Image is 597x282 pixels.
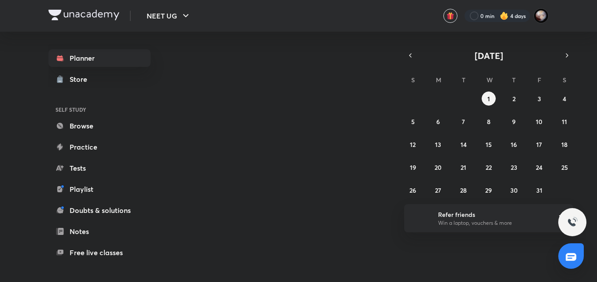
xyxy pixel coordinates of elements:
[532,183,546,197] button: October 31, 2025
[406,137,420,151] button: October 12, 2025
[431,183,445,197] button: October 27, 2025
[462,76,465,84] abbr: Tuesday
[510,186,518,194] abbr: October 30, 2025
[48,159,151,177] a: Tests
[409,186,416,194] abbr: October 26, 2025
[48,102,151,117] h6: SELF STUDY
[48,244,151,261] a: Free live classes
[512,95,516,103] abbr: October 2, 2025
[141,7,196,25] button: NEET UG
[410,140,416,149] abbr: October 12, 2025
[438,219,546,227] p: Win a laptop, vouchers & more
[507,160,521,174] button: October 23, 2025
[48,49,151,67] a: Planner
[406,160,420,174] button: October 19, 2025
[486,163,492,172] abbr: October 22, 2025
[461,140,467,149] abbr: October 14, 2025
[482,160,496,174] button: October 22, 2025
[475,50,503,62] span: [DATE]
[507,137,521,151] button: October 16, 2025
[512,117,516,126] abbr: October 9, 2025
[485,186,492,194] abbr: October 29, 2025
[536,186,542,194] abbr: October 31, 2025
[460,186,467,194] abbr: October 28, 2025
[507,183,521,197] button: October 30, 2025
[482,137,496,151] button: October 15, 2025
[534,8,549,23] img: Swarit
[457,137,471,151] button: October 14, 2025
[487,117,490,126] abbr: October 8, 2025
[538,95,541,103] abbr: October 3, 2025
[557,137,571,151] button: October 18, 2025
[435,140,441,149] abbr: October 13, 2025
[487,95,490,103] abbr: October 1, 2025
[536,163,542,172] abbr: October 24, 2025
[482,114,496,128] button: October 8, 2025
[561,163,568,172] abbr: October 25, 2025
[457,183,471,197] button: October 28, 2025
[532,114,546,128] button: October 10, 2025
[461,163,466,172] abbr: October 21, 2025
[486,140,492,149] abbr: October 15, 2025
[48,180,151,198] a: Playlist
[457,160,471,174] button: October 21, 2025
[486,76,493,84] abbr: Wednesday
[410,163,416,172] abbr: October 19, 2025
[443,9,457,23] button: avatar
[462,117,465,126] abbr: October 7, 2025
[500,11,509,20] img: streak
[511,163,517,172] abbr: October 23, 2025
[532,137,546,151] button: October 17, 2025
[411,76,415,84] abbr: Sunday
[435,163,442,172] abbr: October 20, 2025
[563,76,566,84] abbr: Saturday
[48,10,119,22] a: Company Logo
[416,49,561,62] button: [DATE]
[436,117,440,126] abbr: October 6, 2025
[562,117,567,126] abbr: October 11, 2025
[48,138,151,156] a: Practice
[446,12,454,20] img: avatar
[431,114,445,128] button: October 6, 2025
[457,114,471,128] button: October 7, 2025
[431,137,445,151] button: October 13, 2025
[507,114,521,128] button: October 9, 2025
[511,140,517,149] abbr: October 16, 2025
[482,92,496,106] button: October 1, 2025
[438,210,546,219] h6: Refer friends
[411,209,429,227] img: referral
[48,10,119,20] img: Company Logo
[557,92,571,106] button: October 4, 2025
[557,160,571,174] button: October 25, 2025
[48,117,151,135] a: Browse
[431,160,445,174] button: October 20, 2025
[532,92,546,106] button: October 3, 2025
[561,140,568,149] abbr: October 18, 2025
[567,217,578,227] img: ttu
[482,183,496,197] button: October 29, 2025
[532,160,546,174] button: October 24, 2025
[406,114,420,128] button: October 5, 2025
[411,117,415,126] abbr: October 5, 2025
[563,95,566,103] abbr: October 4, 2025
[436,76,441,84] abbr: Monday
[406,183,420,197] button: October 26, 2025
[536,117,542,126] abbr: October 10, 2025
[70,74,92,84] div: Store
[557,114,571,128] button: October 11, 2025
[435,186,441,194] abbr: October 27, 2025
[48,70,151,88] a: Store
[538,76,541,84] abbr: Friday
[512,76,516,84] abbr: Thursday
[48,201,151,219] a: Doubts & solutions
[48,223,151,240] a: Notes
[536,140,542,149] abbr: October 17, 2025
[507,92,521,106] button: October 2, 2025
